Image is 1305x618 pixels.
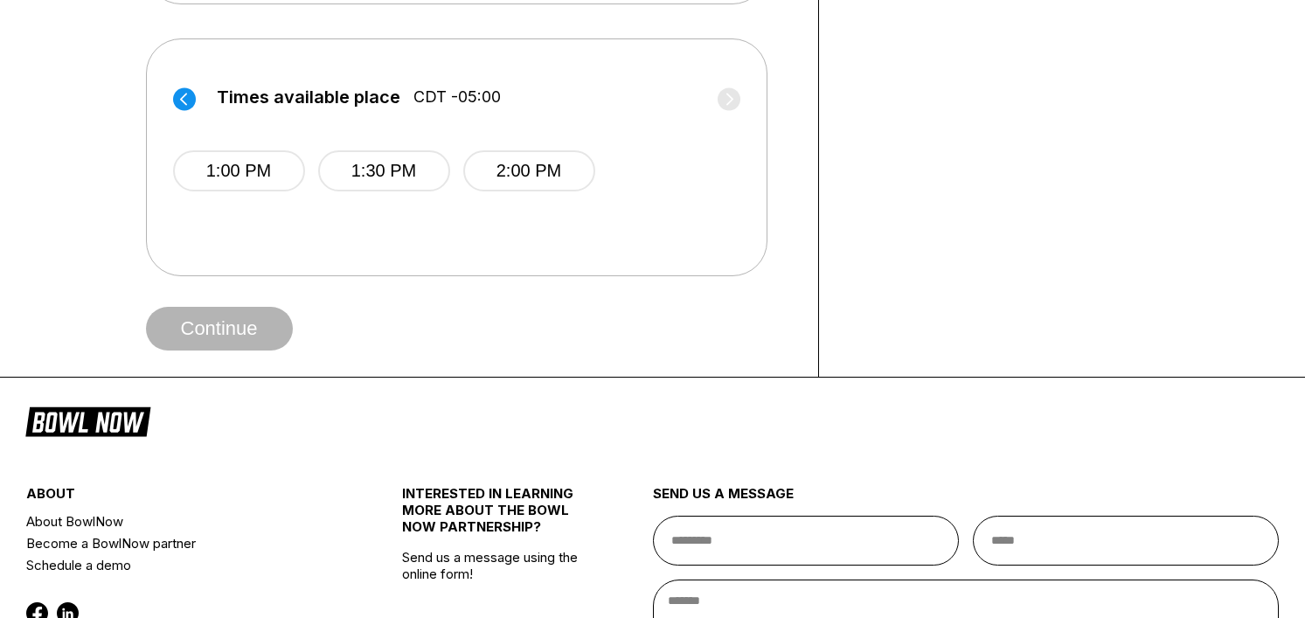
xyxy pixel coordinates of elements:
a: Become a BowlNow partner [26,532,339,554]
button: 2:00 PM [463,150,595,191]
a: About BowlNow [26,510,339,532]
a: Schedule a demo [26,554,339,576]
span: Times available place [217,87,400,107]
div: about [26,485,339,510]
span: CDT -05:00 [413,87,501,107]
div: send us a message [653,485,1280,516]
div: INTERESTED IN LEARNING MORE ABOUT THE BOWL NOW PARTNERSHIP? [402,485,590,549]
button: 1:30 PM [318,150,450,191]
button: 1:00 PM [173,150,305,191]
